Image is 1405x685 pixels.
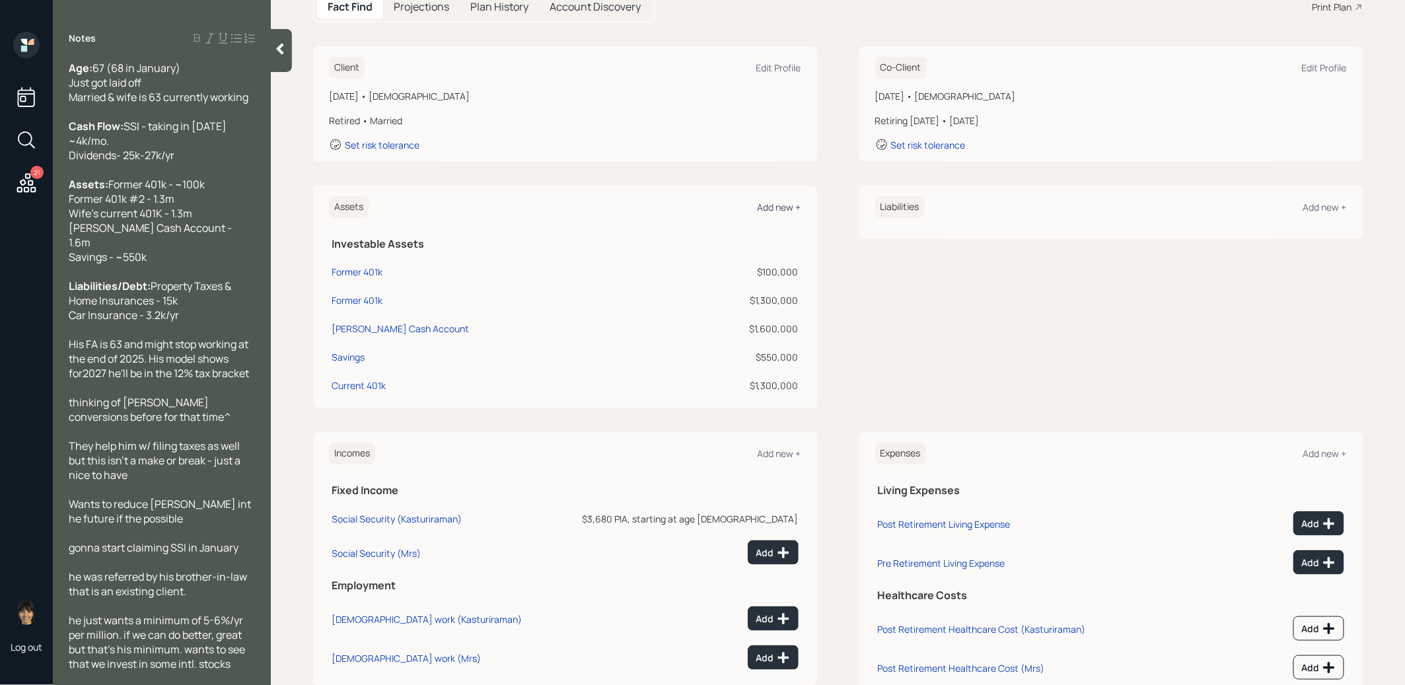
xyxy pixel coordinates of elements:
[1293,511,1344,536] button: Add
[69,177,108,192] span: Assets:
[1303,201,1347,213] div: Add new +
[332,265,382,279] div: Former 401k
[1302,556,1336,569] div: Add
[329,443,375,464] h6: Incomes
[674,265,799,279] div: $100,000
[878,484,1345,497] h5: Living Expenses
[756,546,790,559] div: Add
[345,139,419,151] div: Set risk tolerance
[69,395,231,424] span: thinking of [PERSON_NAME] conversions before for that time^
[674,322,799,336] div: $1,600,000
[332,350,365,364] div: Savings
[878,518,1011,530] div: Post Retirement Living Expense
[328,1,373,13] h5: Fact Find
[332,322,469,336] div: [PERSON_NAME] Cash Account
[329,89,801,103] div: [DATE] • [DEMOGRAPHIC_DATA]
[756,61,801,74] div: Edit Profile
[553,512,798,526] div: $3,680 PIA, starting at age [DEMOGRAPHIC_DATA]
[332,652,481,665] div: [DEMOGRAPHIC_DATA] work (Mrs)
[674,293,799,307] div: $1,300,000
[69,119,229,162] span: SSI - taking in [DATE] ~4k/mo. Dividends- 25k-27k/yr
[332,513,462,525] div: Social Security (Kasturiraman)
[329,196,369,218] h6: Assets
[69,177,234,264] span: Former 401k - ~100k Former 401k #2 - 1.3m Wife's current 401K - 1.3m [PERSON_NAME] Cash Account -...
[1302,61,1347,74] div: Edit Profile
[878,589,1345,602] h5: Healthcare Costs
[69,540,238,555] span: gonna start claiming SSI in January
[69,61,92,75] span: Age:
[748,540,799,565] button: Add
[756,612,790,626] div: Add
[470,1,528,13] h5: Plan History
[1302,622,1336,635] div: Add
[332,613,522,626] div: [DEMOGRAPHIC_DATA] work (Kasturiraman)
[30,166,44,179] div: 21
[674,350,799,364] div: $550,000
[891,139,966,151] div: Set risk tolerance
[1302,661,1336,674] div: Add
[69,61,248,104] span: 67 (68 in January) Just got laid off Married & wife is 63 currently working
[550,1,641,13] h5: Account Discovery
[878,623,1086,635] div: Post Retirement Healthcare Cost (Kasturiraman)
[13,598,40,625] img: treva-nostdahl-headshot.png
[674,379,799,392] div: $1,300,000
[1302,517,1336,530] div: Add
[69,337,250,380] span: His FA is 63 and might stop working at the end of 2025. His model shows for2027 he'll be in the 1...
[1293,655,1344,680] button: Add
[1293,550,1344,575] button: Add
[69,279,151,293] span: Liabilities/Debt:
[332,379,386,392] div: Current 401k
[875,196,925,218] h6: Liabilities
[329,114,801,127] div: Retired • Married
[878,662,1045,674] div: Post Retirement Healthcare Cost (Mrs)
[332,484,799,497] h5: Fixed Income
[69,439,242,482] span: They help him w/ filing taxes as well but this isn't a make or break - just a nice to have
[875,89,1348,103] div: [DATE] • [DEMOGRAPHIC_DATA]
[332,547,421,559] div: Social Security (Mrs)
[875,443,926,464] h6: Expenses
[394,1,449,13] h5: Projections
[756,651,790,665] div: Add
[69,32,96,45] label: Notes
[1293,616,1344,641] button: Add
[875,114,1348,127] div: Retiring [DATE] • [DATE]
[1303,447,1347,460] div: Add new +
[748,606,799,631] button: Add
[875,57,927,79] h6: Co-Client
[69,497,253,526] span: Wants to reduce [PERSON_NAME] int he future if the possible
[11,641,42,653] div: Log out
[332,579,799,592] h5: Employment
[69,119,124,133] span: Cash Flow:
[332,238,799,250] h5: Investable Assets
[69,569,249,598] span: he was referred by his brother-in-law that is an existing client.
[329,57,365,79] h6: Client
[332,293,382,307] div: Former 401k
[69,279,233,322] span: Property Taxes & Home Insurances - 15k Car Insurance - 3.2k/yr
[878,557,1005,569] div: Pre Retirement Living Expense
[758,447,801,460] div: Add new +
[748,645,799,670] button: Add
[758,201,801,213] div: Add new +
